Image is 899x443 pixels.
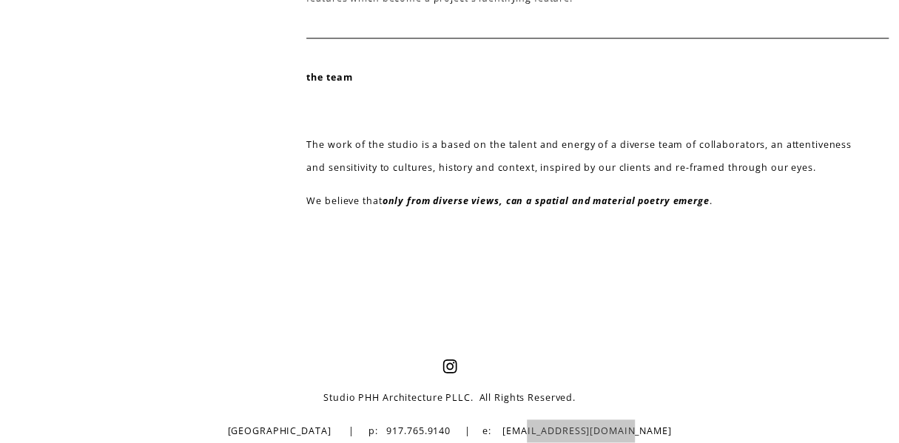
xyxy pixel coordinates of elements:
[306,133,852,180] p: The work of the studio is a based on the talent and energy of a diverse team of collaborators, an...
[383,195,710,207] em: only from diverse views, can a spatial and material poetry emerge
[306,189,852,212] p: We believe that .
[195,419,705,442] p: [GEOGRAPHIC_DATA] | p: 917.765.9140 | e: [EMAIL_ADDRESS][DOMAIN_NAME]
[306,71,352,84] strong: the team
[195,386,705,409] p: Studio PHH Architecture PLLC. All Rights Reserved.
[442,359,457,373] a: Instagram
